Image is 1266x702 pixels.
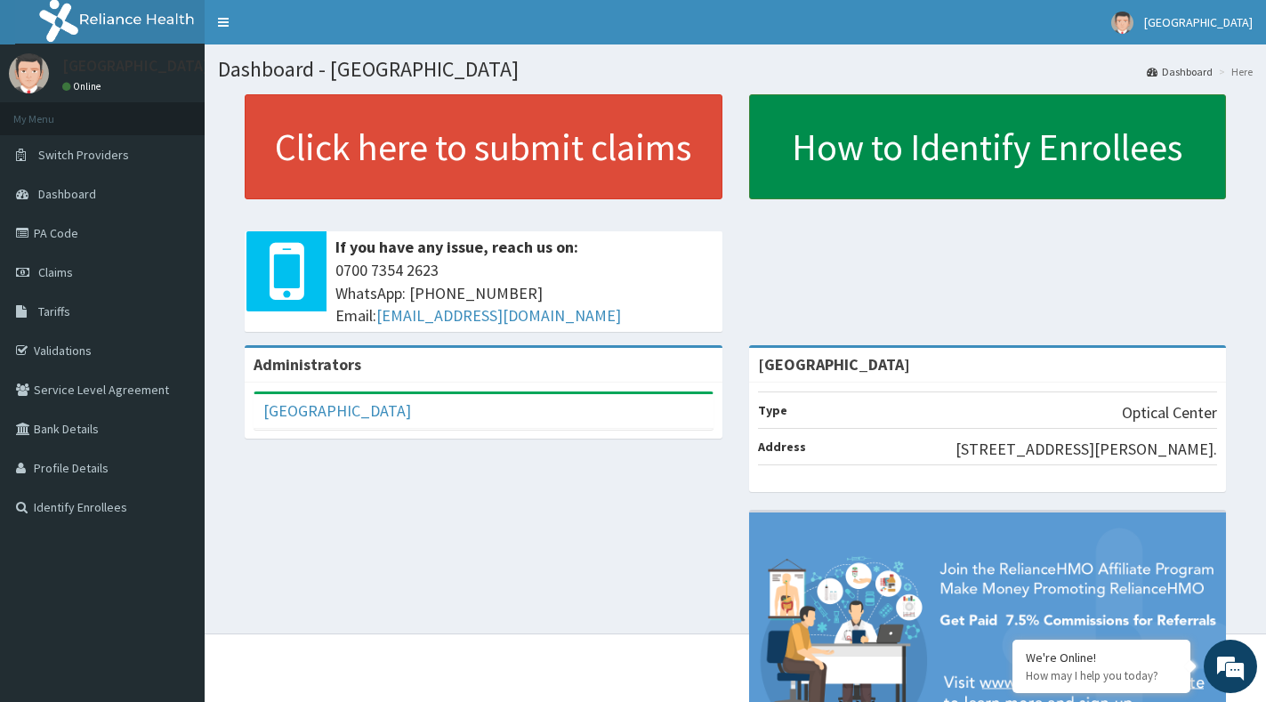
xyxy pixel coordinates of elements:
p: Optical Center [1122,401,1217,424]
b: Address [758,439,806,455]
img: User Image [1111,12,1133,34]
h1: Dashboard - [GEOGRAPHIC_DATA] [218,58,1253,81]
a: Click here to submit claims [245,94,722,199]
div: We're Online! [1026,650,1177,666]
span: [GEOGRAPHIC_DATA] [1144,14,1253,30]
b: Administrators [254,354,361,375]
img: User Image [9,53,49,93]
p: [STREET_ADDRESS][PERSON_NAME]. [956,438,1217,461]
li: Here [1214,64,1253,79]
a: Dashboard [1147,64,1213,79]
span: Switch Providers [38,147,129,163]
b: If you have any issue, reach us on: [335,237,578,257]
a: [EMAIL_ADDRESS][DOMAIN_NAME] [376,305,621,326]
a: Online [62,80,105,93]
span: Claims [38,264,73,280]
b: Type [758,402,787,418]
a: [GEOGRAPHIC_DATA] [263,400,411,421]
span: Dashboard [38,186,96,202]
span: Tariffs [38,303,70,319]
p: [GEOGRAPHIC_DATA] [62,58,209,74]
span: 0700 7354 2623 WhatsApp: [PHONE_NUMBER] Email: [335,259,714,327]
p: How may I help you today? [1026,668,1177,683]
a: How to Identify Enrollees [749,94,1227,199]
strong: [GEOGRAPHIC_DATA] [758,354,910,375]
